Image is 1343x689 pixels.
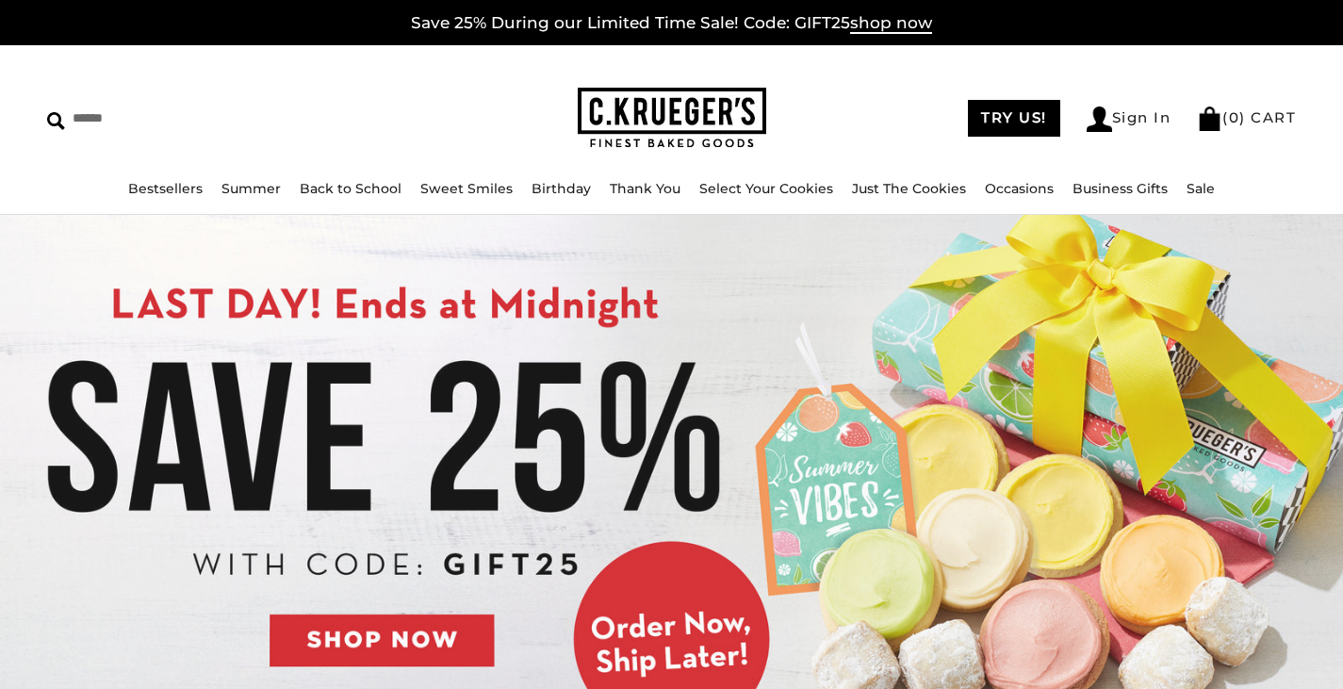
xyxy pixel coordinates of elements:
img: Search [47,112,65,130]
a: Thank You [610,180,680,197]
span: shop now [850,13,932,34]
a: Business Gifts [1073,180,1168,197]
a: Sweet Smiles [420,180,513,197]
a: Back to School [300,180,401,197]
a: Select Your Cookies [699,180,833,197]
img: C.KRUEGER'S [578,88,766,149]
img: Account [1087,107,1112,132]
a: Birthday [532,180,591,197]
a: (0) CART [1197,108,1296,126]
a: Just The Cookies [852,180,966,197]
a: Occasions [985,180,1054,197]
input: Search [47,104,340,133]
a: TRY US! [968,100,1060,137]
span: 0 [1229,108,1240,126]
a: Save 25% During our Limited Time Sale! Code: GIFT25shop now [411,13,932,34]
a: Bestsellers [128,180,203,197]
img: Bag [1197,107,1222,131]
a: Sign In [1087,107,1171,132]
a: Summer [221,180,281,197]
a: Sale [1187,180,1215,197]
